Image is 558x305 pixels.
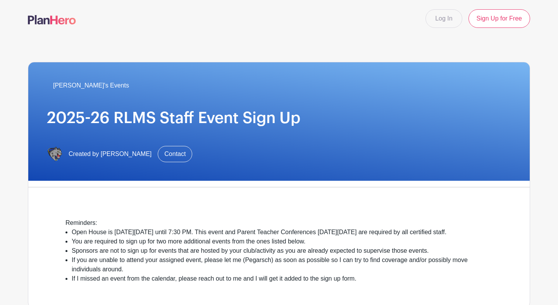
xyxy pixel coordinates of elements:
[47,109,511,127] h1: 2025-26 RLMS Staff Event Sign Up
[72,228,493,237] li: Open House is [DATE][DATE] until 7:30 PM. This event and Parent Teacher Conferences [DATE][DATE] ...
[53,81,129,90] span: [PERSON_NAME]'s Events
[158,146,192,162] a: Contact
[425,9,462,28] a: Log In
[72,274,493,283] li: If I missed an event from the calendar, please reach out to me and I will get it added to the sig...
[69,149,152,159] span: Created by [PERSON_NAME]
[468,9,530,28] a: Sign Up for Free
[72,255,493,274] li: If you are unable to attend your assigned event, please let me (Pegarsch) as soon as possible so ...
[72,237,493,246] li: You are required to sign up for two more additional events from the ones listed below.
[28,15,76,24] img: logo-507f7623f17ff9eddc593b1ce0a138ce2505c220e1c5a4e2b4648c50719b7d32.svg
[47,146,62,162] img: IMG_6734.PNG
[72,246,493,255] li: Sponsors are not to sign up for events that are hosted by your club/activity as you are already e...
[65,218,493,228] div: Reminders:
